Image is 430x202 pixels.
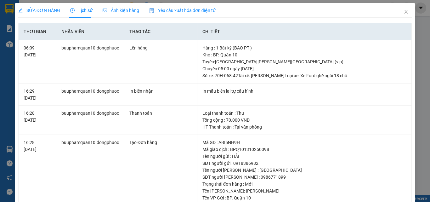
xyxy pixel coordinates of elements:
th: Thao tác [124,23,197,40]
div: Tạo Đơn hàng [129,139,192,146]
div: 06:09 [DATE] [24,44,51,58]
span: clock-circle [70,8,75,13]
th: Nhân viên [56,23,124,40]
div: Tên người gửi : HẢI [202,153,406,160]
td: buuphamquan10.dongphuoc [56,106,124,135]
th: Thời gian [19,23,56,40]
div: Trạng thái đơn hàng : Mới [202,181,406,188]
span: Lịch sử [70,8,93,13]
div: Tổng cộng : 70.000 VND [202,117,406,124]
div: SĐT người gửi : 0918386982 [202,160,406,167]
td: buuphamquan10.dongphuoc [56,84,124,106]
span: picture [103,8,107,13]
div: Mã GD : ABI5NH9H [202,139,406,146]
span: edit [18,8,23,13]
span: close [404,9,409,14]
div: 16:28 [DATE] [24,139,51,153]
div: Mã giao dịch : BPQ101310250098 [202,146,406,153]
div: Tên [PERSON_NAME]: [PERSON_NAME] [202,188,406,194]
div: HT Thanh toán : Tại văn phòng [202,124,406,130]
div: 16:28 [DATE] [24,110,51,124]
div: Kho : BP. Quận 10 [202,51,406,58]
div: 16:29 [DATE] [24,88,51,101]
span: Yêu cầu xuất hóa đơn điện tử [149,8,216,13]
td: buuphamquan10.dongphuoc [56,40,124,84]
div: SĐT người [PERSON_NAME] : 0986771899 [202,174,406,181]
div: Thanh toán [129,110,192,117]
div: Tên người [PERSON_NAME] : [GEOGRAPHIC_DATA] [202,167,406,174]
th: Chi tiết [197,23,412,40]
button: Close [397,3,415,21]
img: icon [149,8,154,13]
div: Tên VP Gửi : BP. Quận 10 [202,194,406,201]
div: In mẫu biên lai tự cấu hình [202,88,406,95]
div: Lên hàng [129,44,192,51]
span: Ảnh kiện hàng [103,8,139,13]
div: Hàng : 1 Bất kỳ (BAO PT ) [202,44,406,51]
div: Loại thanh toán : Thu [202,110,406,117]
span: SỬA ĐƠN HÀNG [18,8,60,13]
div: In biên nhận [129,88,192,95]
div: Tuyến : [GEOGRAPHIC_DATA][PERSON_NAME][GEOGRAPHIC_DATA] (vip) Chuyến: 05:00 ngày [DATE] Số xe: 70... [202,58,406,79]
